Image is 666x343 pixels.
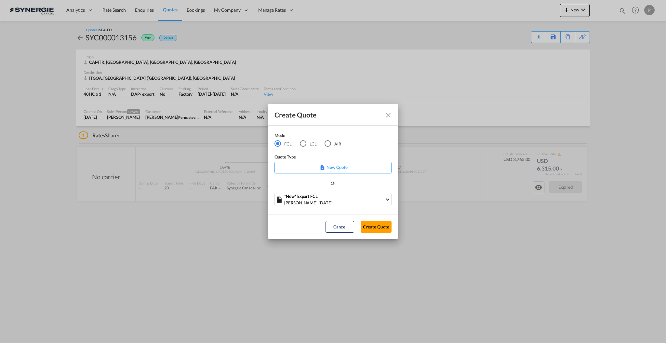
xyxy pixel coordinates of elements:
div: *New* Export FCL [284,193,385,199]
div: Quote Type [274,154,392,162]
div: New Quote [274,162,392,173]
div: Mode [274,132,349,140]
md-radio-button: FCL [274,140,292,147]
span: [DATE] [319,200,332,205]
span: [PERSON_NAME] [284,200,317,205]
md-radio-button: LCL [300,140,317,147]
md-dialog: Create QuoteModeFCL LCLAIR ... [268,104,398,239]
p: New Quote [277,164,389,171]
button: Cancel [326,221,354,233]
button: Close dialog [382,109,393,120]
md-radio-button: AIR [325,140,341,147]
md-icon: Close dialog [384,111,392,119]
md-select: Select template: *New* Export FCL Pablo Gomez Saldarriaga | 24 Mar 2025 [274,193,392,206]
div: Create Quote [274,111,380,119]
div: Or [331,180,336,186]
div: | [284,199,385,206]
button: Create Quote [361,221,392,233]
